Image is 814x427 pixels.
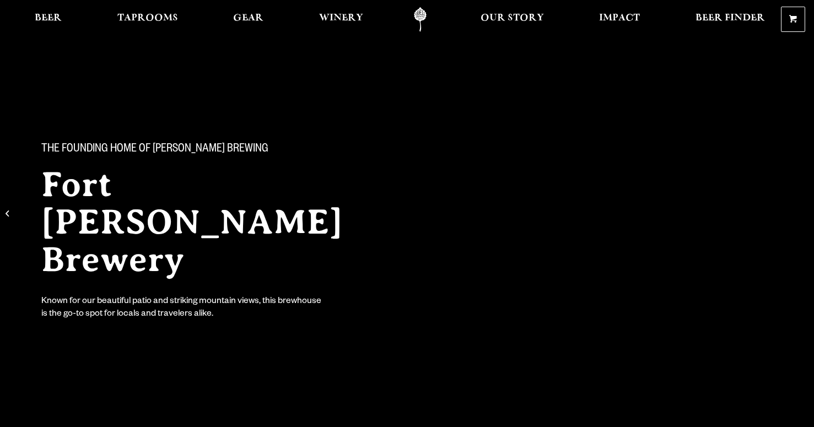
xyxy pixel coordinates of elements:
[117,14,178,23] span: Taprooms
[233,14,263,23] span: Gear
[473,7,551,32] a: Our Story
[599,14,640,23] span: Impact
[688,7,772,32] a: Beer Finder
[319,14,363,23] span: Winery
[592,7,647,32] a: Impact
[400,7,441,32] a: Odell Home
[41,166,385,278] h2: Fort [PERSON_NAME] Brewery
[41,143,268,157] span: The Founding Home of [PERSON_NAME] Brewing
[226,7,271,32] a: Gear
[35,14,62,23] span: Beer
[481,14,544,23] span: Our Story
[41,296,324,321] div: Known for our beautiful patio and striking mountain views, this brewhouse is the go-to spot for l...
[696,14,765,23] span: Beer Finder
[312,7,370,32] a: Winery
[110,7,185,32] a: Taprooms
[28,7,69,32] a: Beer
